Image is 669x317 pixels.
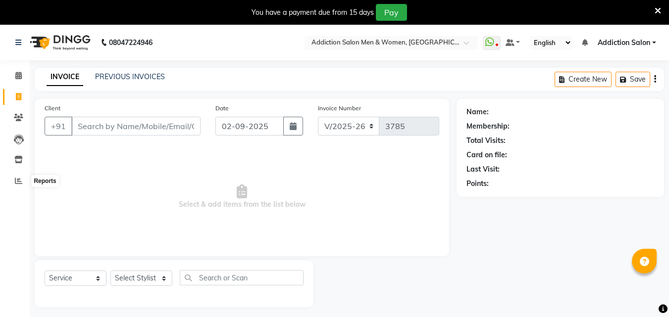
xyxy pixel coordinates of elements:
button: Save [616,72,650,87]
div: Total Visits: [466,136,506,146]
label: Invoice Number [318,104,361,113]
label: Client [45,104,60,113]
div: Membership: [466,121,510,132]
input: Search by Name/Mobile/Email/Code [71,117,201,136]
button: Pay [376,4,407,21]
button: Create New [555,72,612,87]
button: +91 [45,117,72,136]
div: Name: [466,107,489,117]
div: Reports [31,175,58,187]
input: Search or Scan [180,270,304,285]
span: Addiction Salon [598,38,650,48]
div: You have a payment due from 15 days [252,7,374,18]
div: Last Visit: [466,164,500,175]
a: PREVIOUS INVOICES [95,72,165,81]
div: Card on file: [466,150,507,160]
a: INVOICE [47,68,83,86]
span: Select & add items from the list below [45,147,439,246]
label: Date [215,104,229,113]
div: Points: [466,179,489,189]
img: logo [25,29,93,56]
b: 08047224946 [109,29,153,56]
